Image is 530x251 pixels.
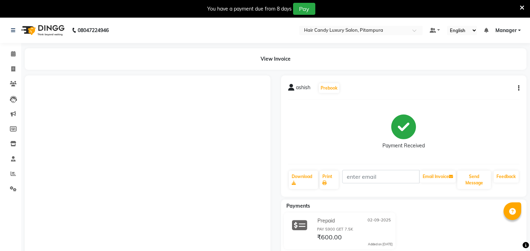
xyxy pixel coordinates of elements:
span: Prepaid [317,217,335,225]
span: Manager [495,27,517,34]
img: logo [18,20,66,40]
a: Feedback [494,171,519,183]
div: View Invoice [25,48,526,70]
span: 02-09-2025 [368,217,391,225]
button: Prebook [319,83,339,93]
b: 08047224946 [78,20,109,40]
a: Print [320,171,339,189]
div: PAY 5900 GET 7.5K [317,226,393,232]
input: enter email [342,170,419,183]
div: Payment Received [382,142,425,149]
span: ashish [296,84,310,94]
a: Download [289,171,318,189]
iframe: chat widget [500,223,523,244]
div: You have a payment due from 8 days [207,5,292,13]
span: Payments [286,203,310,209]
button: Pay [293,3,315,15]
button: Send Message [457,171,491,189]
button: Email Invoice [420,171,456,183]
div: Added on [DATE] [368,242,393,247]
span: ₹600.00 [317,233,342,243]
